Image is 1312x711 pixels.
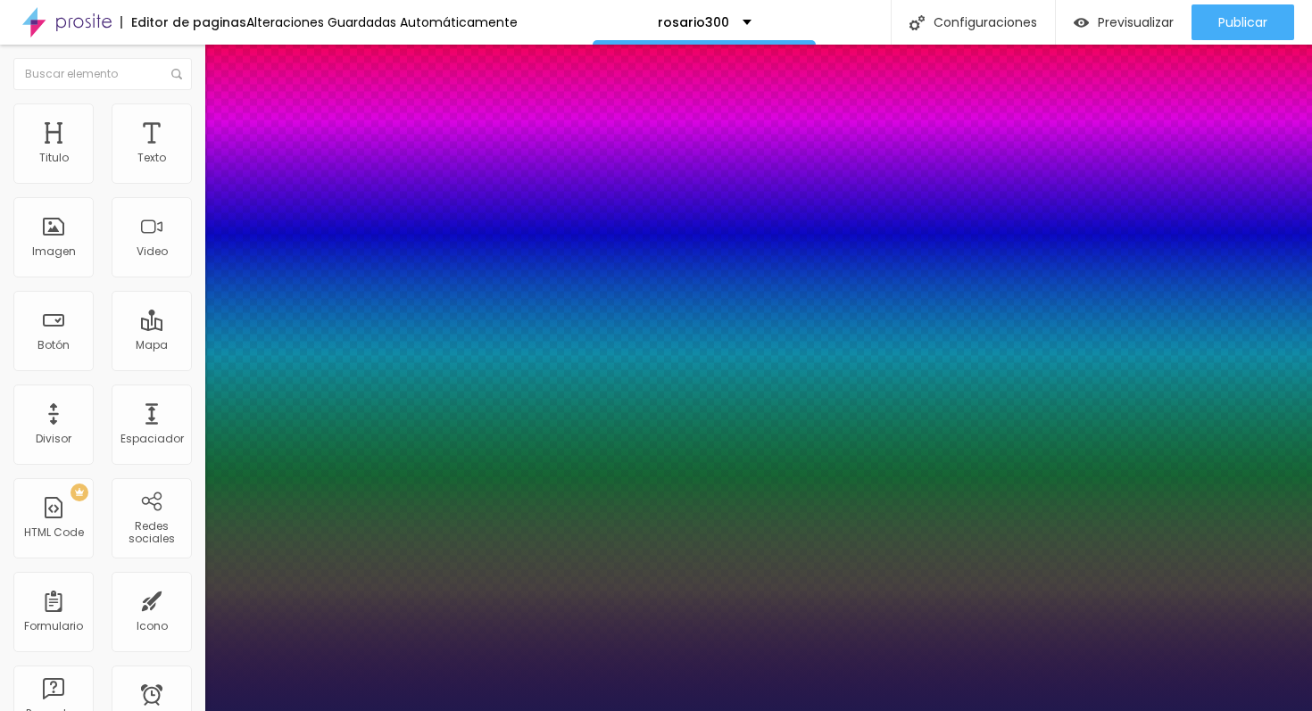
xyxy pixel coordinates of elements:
div: Icono [137,620,168,632]
div: HTML Code [24,526,84,539]
span: Publicar [1218,15,1267,29]
div: Imagen [32,245,76,258]
div: Espaciador [120,433,184,445]
p: rosario300 [658,16,729,29]
div: Titulo [39,152,69,164]
div: Editor de paginas [120,16,246,29]
div: Redes sociales [116,520,187,546]
div: Divisor [36,433,71,445]
div: Mapa [136,339,168,351]
button: Publicar [1192,4,1294,40]
span: Previsualizar [1098,15,1174,29]
button: Previsualizar [1056,4,1192,40]
img: Icone [909,15,925,30]
img: Icone [171,69,182,79]
div: Video [137,245,168,258]
div: Texto [137,152,166,164]
div: Botón [37,339,70,351]
div: Alteraciones Guardadas Automáticamente [246,16,518,29]
img: view-1.svg [1074,15,1089,30]
div: Formulario [24,620,83,632]
input: Buscar elemento [13,58,192,90]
